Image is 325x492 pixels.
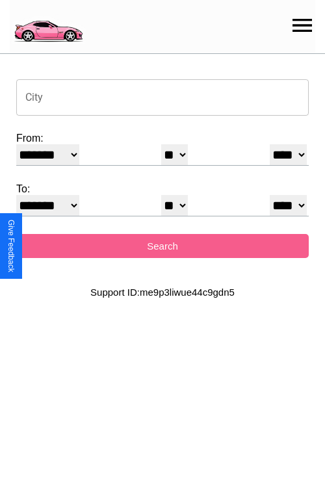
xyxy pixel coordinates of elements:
[10,6,86,44] img: logo
[16,234,309,258] button: Search
[6,220,16,272] div: Give Feedback
[16,133,309,144] label: From:
[16,183,309,195] label: To:
[90,283,235,301] p: Support ID: me9p3liwue44c9gdn5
